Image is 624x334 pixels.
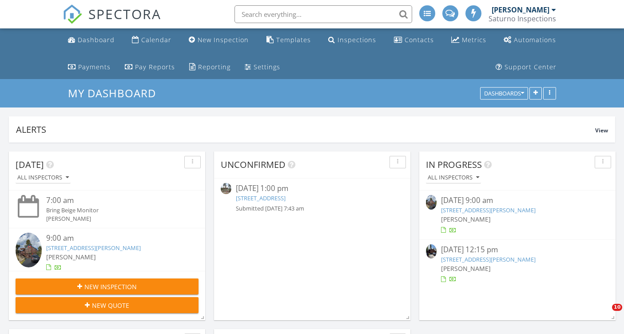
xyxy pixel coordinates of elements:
[338,36,376,44] div: Inspections
[16,123,595,135] div: Alerts
[441,195,593,206] div: [DATE] 9:00 am
[84,282,137,291] span: New Inspection
[426,244,437,258] img: 9350480%2Fcover_photos%2FZinKOuhj8aCgnbXESQWH%2Fsmall.jpg
[441,206,536,214] a: [STREET_ADDRESS][PERSON_NAME]
[254,63,280,71] div: Settings
[612,304,622,311] span: 10
[426,195,609,235] a: [DATE] 9:00 am [STREET_ADDRESS][PERSON_NAME] [PERSON_NAME]
[325,32,380,48] a: Inspections
[16,172,71,184] button: All Inspectors
[121,59,179,76] a: Pay Reports
[46,244,141,252] a: [STREET_ADDRESS][PERSON_NAME]
[234,5,412,23] input: Search everything...
[500,32,560,48] a: Automations (Advanced)
[594,304,615,325] iframe: Intercom live chat
[441,244,593,255] div: [DATE] 12:15 pm
[64,32,118,48] a: Dashboard
[241,59,284,76] a: Settings
[63,12,161,31] a: SPECTORA
[88,4,161,23] span: SPECTORA
[46,233,183,244] div: 9:00 am
[492,5,549,14] div: [PERSON_NAME]
[426,195,437,209] img: 9286368%2Fcover_photos%2FFa5QF395J8cv2O3qsKXO%2Fsmall.jpg
[428,175,479,181] div: All Inspectors
[78,36,115,44] div: Dashboard
[63,4,82,24] img: The Best Home Inspection Software - Spectora
[92,301,129,310] span: New Quote
[489,14,556,23] div: Saturno Inspections
[221,183,231,194] img: streetview
[448,32,490,48] a: Metrics
[441,264,491,273] span: [PERSON_NAME]
[236,183,388,194] div: [DATE] 1:00 pm
[221,183,404,213] a: [DATE] 1:00 pm [STREET_ADDRESS] Submitted [DATE] 7:43 am
[16,297,199,313] button: New Quote
[462,36,486,44] div: Metrics
[492,59,560,76] a: Support Center
[186,59,234,76] a: Reporting
[135,63,175,71] div: Pay Reports
[198,36,249,44] div: New Inspection
[263,32,314,48] a: Templates
[46,206,183,215] div: Bring Beige Monitor
[198,63,231,71] div: Reporting
[78,63,111,71] div: Payments
[480,87,528,100] button: Dashboards
[141,36,171,44] div: Calendar
[46,195,183,206] div: 7:00 am
[46,215,183,223] div: [PERSON_NAME]
[128,32,175,48] a: Calendar
[46,253,96,261] span: [PERSON_NAME]
[64,59,114,76] a: Payments
[68,86,163,100] a: My Dashboard
[236,204,388,213] div: Submitted [DATE] 7:43 am
[185,32,252,48] a: New Inspection
[405,36,434,44] div: Contacts
[276,36,311,44] div: Templates
[16,233,199,290] a: 9:00 am [STREET_ADDRESS][PERSON_NAME] [PERSON_NAME] 23 minutes drive time 14.1 miles
[514,36,556,44] div: Automations
[390,32,437,48] a: Contacts
[426,159,482,171] span: In Progress
[441,215,491,223] span: [PERSON_NAME]
[426,172,481,184] button: All Inspectors
[236,194,286,202] a: [STREET_ADDRESS]
[426,244,609,284] a: [DATE] 12:15 pm [STREET_ADDRESS][PERSON_NAME] [PERSON_NAME]
[16,159,44,171] span: [DATE]
[505,63,556,71] div: Support Center
[484,91,524,97] div: Dashboards
[16,233,42,267] img: 9286368%2Fcover_photos%2FFa5QF395J8cv2O3qsKXO%2Fsmall.jpg
[441,255,536,263] a: [STREET_ADDRESS][PERSON_NAME]
[17,175,69,181] div: All Inspectors
[221,159,286,171] span: Unconfirmed
[595,127,608,134] span: View
[16,278,199,294] button: New Inspection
